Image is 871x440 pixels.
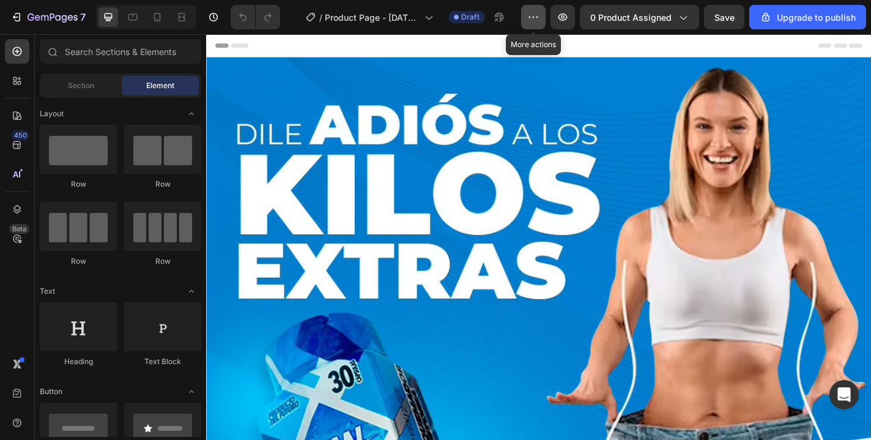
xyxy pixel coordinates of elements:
[12,130,29,140] div: 450
[68,80,94,91] span: Section
[182,104,201,124] span: Toggle open
[704,5,744,29] button: Save
[714,12,735,23] span: Save
[461,12,480,23] span: Draft
[40,108,64,119] span: Layout
[40,256,117,267] div: Row
[829,380,859,409] div: Open Intercom Messenger
[580,5,699,29] button: 0 product assigned
[206,34,871,440] iframe: Design area
[9,224,29,234] div: Beta
[40,39,201,64] input: Search Sections & Elements
[182,382,201,401] span: Toggle open
[182,282,201,301] span: Toggle open
[124,256,201,267] div: Row
[124,356,201,367] div: Text Block
[40,356,117,367] div: Heading
[319,11,322,24] span: /
[40,179,117,190] div: Row
[5,5,91,29] button: 7
[760,11,856,24] div: Upgrade to publish
[40,386,62,397] span: Button
[80,10,86,24] p: 7
[146,80,174,91] span: Element
[40,286,55,297] span: Text
[231,5,280,29] div: Undo/Redo
[590,11,672,24] span: 0 product assigned
[124,179,201,190] div: Row
[325,11,420,24] span: Product Page - [DATE] 09:30:07
[749,5,866,29] button: Upgrade to publish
